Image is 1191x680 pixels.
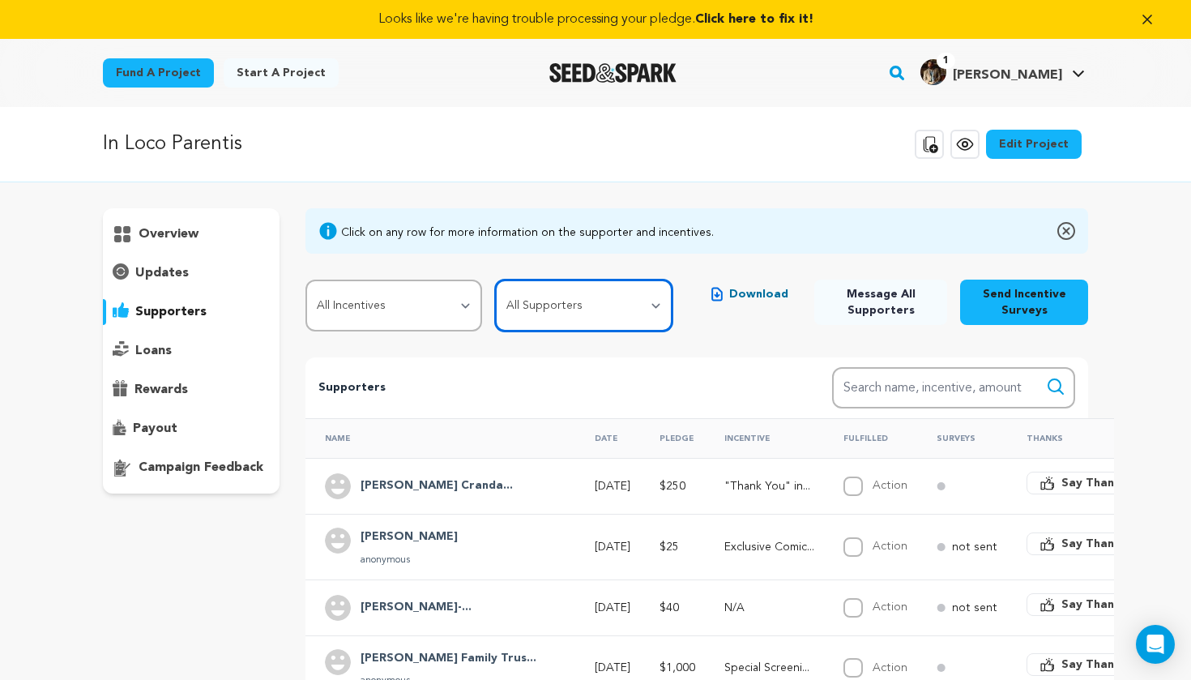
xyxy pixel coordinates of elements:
[920,59,946,85] img: ba2b9190411c6549.jpg
[724,478,814,494] p: "Thank You" in Film Credits
[361,477,513,496] h4: David P. Crandall
[139,225,198,244] p: overview
[341,225,714,241] div: Click on any row for more information on the supporter and incentives.
[1061,536,1126,552] span: Say Thanks
[827,286,934,319] span: Message All Supporters
[595,478,630,494] p: [DATE]
[103,338,280,364] button: loans
[305,418,575,458] th: Name
[660,662,695,674] span: $1,000
[135,341,172,361] p: loans
[103,455,280,481] button: campaign feedback
[695,13,813,26] span: Click here to fix it!
[575,418,640,458] th: Date
[873,601,907,613] label: Action
[1061,475,1126,491] span: Say Thanks
[103,130,242,159] p: In Loco Parentis
[595,660,630,676] p: [DATE]
[724,600,814,616] p: N/A
[660,541,679,553] span: $25
[1057,221,1075,241] img: close-o.svg
[724,660,814,676] p: Special Screening with Q&A!
[937,53,955,69] span: 1
[917,418,1007,458] th: Surveys
[134,380,188,400] p: rewards
[361,598,472,618] h4: Katie Madarasz-Talmi
[549,63,677,83] a: Seed&Spark Homepage
[19,10,1172,29] a: Looks like we're having trouble processing your pledge.Click here to fix it!
[729,286,788,302] span: Download
[698,280,801,309] button: Download
[873,662,907,674] label: Action
[832,367,1075,408] input: Search name, incentive, amount
[103,221,280,247] button: overview
[917,56,1088,85] a: James Chase S.'s Profile
[952,539,997,555] p: not sent
[139,458,263,477] p: campaign feedback
[660,481,685,492] span: $250
[1027,593,1140,616] button: Say Thanks
[917,56,1088,90] span: James Chase S.'s Profile
[724,539,814,555] p: Exclusive Comic Created by Protagonist!
[103,58,214,88] a: Fund a project
[1027,653,1140,676] button: Say Thanks
[960,280,1088,325] button: Send Incentive Surveys
[824,418,917,458] th: Fulfilled
[135,263,189,283] p: updates
[103,377,280,403] button: rewards
[135,302,207,322] p: supporters
[361,649,536,669] h4: Sam Family Trust
[133,419,177,438] p: payout
[1061,597,1126,613] span: Say Thanks
[1061,656,1126,673] span: Say Thanks
[1136,625,1175,664] div: Open Intercom Messenger
[103,260,280,286] button: updates
[1007,418,1150,458] th: Thanks
[325,528,351,554] img: user.png
[549,63,677,83] img: Seed&Spark Logo Dark Mode
[595,600,630,616] p: [DATE]
[953,69,1062,82] span: [PERSON_NAME]
[1027,472,1140,494] button: Say Thanks
[325,595,351,621] img: user.png
[103,299,280,325] button: supporters
[103,416,280,442] button: payout
[595,539,630,555] p: [DATE]
[1027,532,1140,555] button: Say Thanks
[814,280,947,325] button: Message All Supporters
[361,528,458,547] h4: Karen
[660,602,679,614] span: $40
[952,600,997,616] p: not sent
[873,480,907,491] label: Action
[224,58,339,88] a: Start a project
[705,418,824,458] th: Incentive
[325,649,351,675] img: user.png
[318,378,780,398] p: Supporters
[325,473,351,499] img: user.png
[873,541,907,552] label: Action
[640,418,705,458] th: Pledge
[920,59,1062,85] div: James Chase S.'s Profile
[361,554,458,567] p: anonymous
[986,130,1082,159] a: Edit Project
